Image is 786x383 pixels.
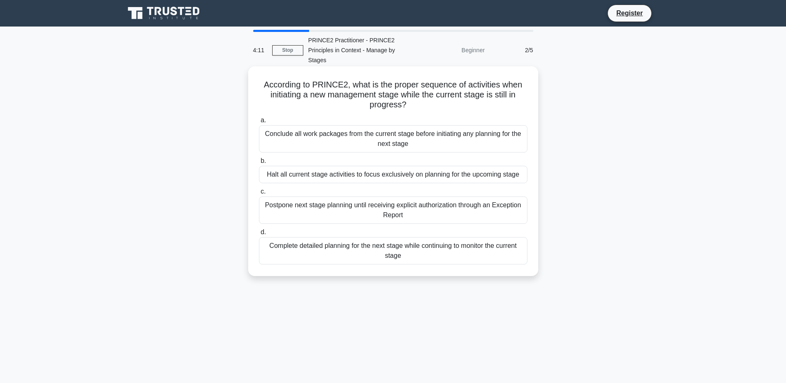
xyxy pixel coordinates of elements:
span: b. [261,157,266,164]
div: Postpone next stage planning until receiving explicit authorization through an Exception Report [259,196,527,224]
h5: According to PRINCE2, what is the proper sequence of activities when initiating a new management ... [258,80,528,110]
a: Register [611,8,648,18]
span: c. [261,188,266,195]
div: Conclude all work packages from the current stage before initiating any planning for the next stage [259,125,527,153]
div: 2/5 [490,42,538,58]
div: Beginner [417,42,490,58]
a: Stop [272,45,303,56]
div: Complete detailed planning for the next stage while continuing to monitor the current stage [259,237,527,264]
span: d. [261,228,266,235]
div: Halt all current stage activities to focus exclusively on planning for the upcoming stage [259,166,527,183]
div: PRINCE2 Practitioner - PRINCE2 Principles in Context - Manage by Stages [303,32,417,68]
span: a. [261,116,266,124]
div: 4:11 [248,42,272,58]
